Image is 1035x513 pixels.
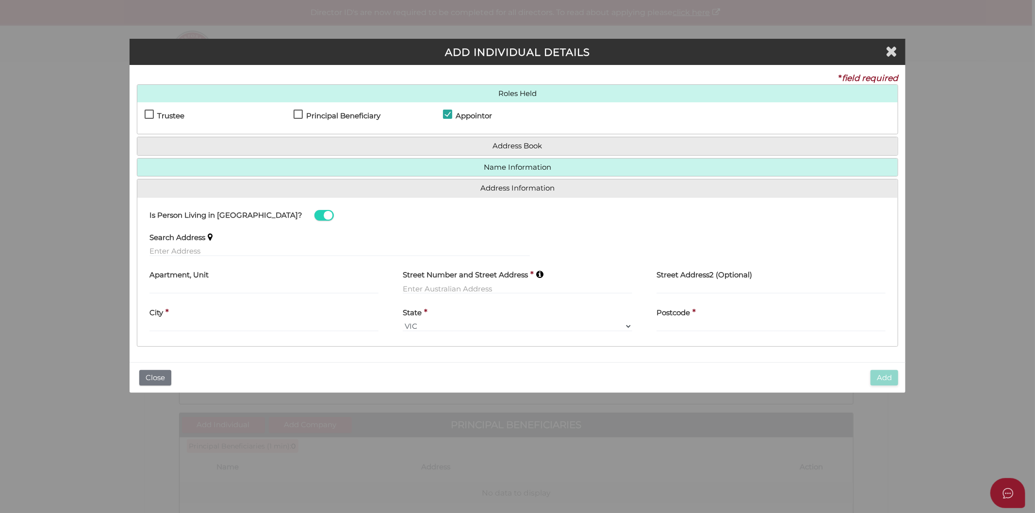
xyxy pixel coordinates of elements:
input: Enter Address [149,246,530,256]
h4: Street Address2 (Optional) [657,271,752,279]
h4: Postcode [657,309,690,317]
h4: City [149,309,163,317]
h4: Apartment, Unit [149,271,209,279]
i: Keep typing in your address(including suburb) until it appears [536,270,543,278]
a: Name Information [145,163,891,172]
h4: Is Person Living in [GEOGRAPHIC_DATA]? [149,211,302,220]
h4: State [403,309,422,317]
button: Close [139,370,171,386]
i: Keep typing in your address(including suburb) until it appears [208,233,213,241]
a: Address Information [145,184,891,192]
button: Add [871,370,898,386]
button: Open asap [990,478,1025,508]
h4: Street Number and Street Address [403,271,528,279]
h4: Search Address [149,234,205,242]
input: Enter Australian Address [403,283,632,294]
